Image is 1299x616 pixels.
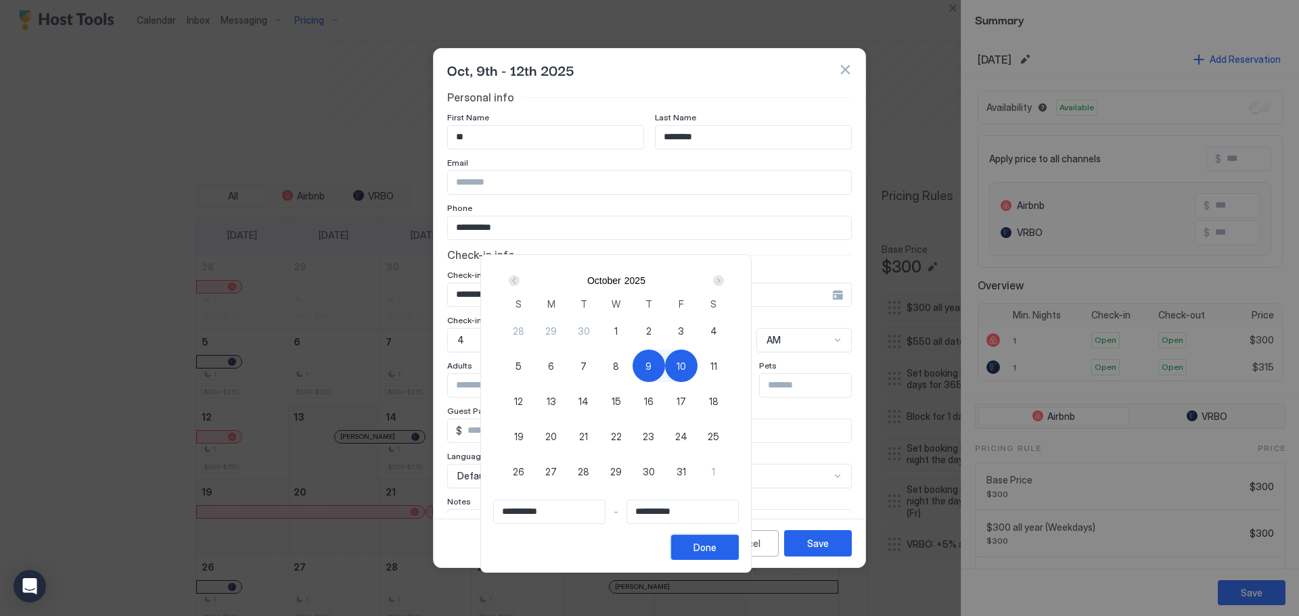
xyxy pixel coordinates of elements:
[568,314,600,347] button: 30
[624,275,645,286] button: 2025
[513,324,524,338] span: 28
[14,570,46,602] div: Open Intercom Messenger
[708,273,727,289] button: Next
[503,385,535,417] button: 12
[600,314,633,347] button: 1
[645,359,652,373] span: 9
[547,394,556,408] span: 13
[677,359,686,373] span: 10
[646,324,652,338] span: 2
[614,506,618,518] span: -
[535,314,568,347] button: 29
[665,350,698,382] button: 10
[612,297,620,311] span: W
[671,535,739,560] button: Done
[587,275,621,286] button: October
[506,273,524,289] button: Prev
[600,455,633,488] button: 29
[545,429,557,444] span: 20
[578,394,589,408] span: 14
[633,420,665,452] button: 23
[665,420,698,452] button: 24
[514,394,523,408] span: 12
[580,297,587,311] span: T
[600,350,633,382] button: 8
[514,429,524,444] span: 19
[568,385,600,417] button: 14
[513,465,524,479] span: 26
[698,314,730,347] button: 4
[665,385,698,417] button: 17
[712,465,715,479] span: 1
[644,394,654,408] span: 16
[579,429,588,444] span: 21
[580,359,587,373] span: 7
[709,394,719,408] span: 18
[645,297,652,311] span: T
[548,359,554,373] span: 6
[600,420,633,452] button: 22
[535,385,568,417] button: 13
[633,455,665,488] button: 30
[600,385,633,417] button: 15
[633,314,665,347] button: 2
[545,465,557,479] span: 27
[633,385,665,417] button: 16
[710,324,717,338] span: 4
[613,359,619,373] span: 8
[516,359,522,373] span: 5
[678,324,684,338] span: 3
[677,394,686,408] span: 17
[612,394,621,408] span: 15
[503,314,535,347] button: 28
[698,420,730,452] button: 25
[698,385,730,417] button: 18
[578,465,589,479] span: 28
[698,455,730,488] button: 1
[610,465,622,479] span: 29
[708,429,719,444] span: 25
[568,350,600,382] button: 7
[503,420,535,452] button: 19
[568,420,600,452] button: 21
[545,324,557,338] span: 29
[535,420,568,452] button: 20
[710,297,716,311] span: S
[503,455,535,488] button: 26
[611,429,622,444] span: 22
[665,314,698,347] button: 3
[494,500,605,523] input: Input Field
[516,297,522,311] span: S
[693,540,716,554] div: Done
[614,324,618,338] span: 1
[675,429,687,444] span: 24
[710,359,717,373] span: 11
[568,455,600,488] button: 28
[627,500,738,523] input: Input Field
[698,350,730,382] button: 11
[578,324,590,338] span: 30
[665,455,698,488] button: 31
[503,350,535,382] button: 5
[535,455,568,488] button: 27
[679,297,684,311] span: F
[535,350,568,382] button: 6
[643,465,655,479] span: 30
[677,465,686,479] span: 31
[643,429,654,444] span: 23
[547,297,555,311] span: M
[633,350,665,382] button: 9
